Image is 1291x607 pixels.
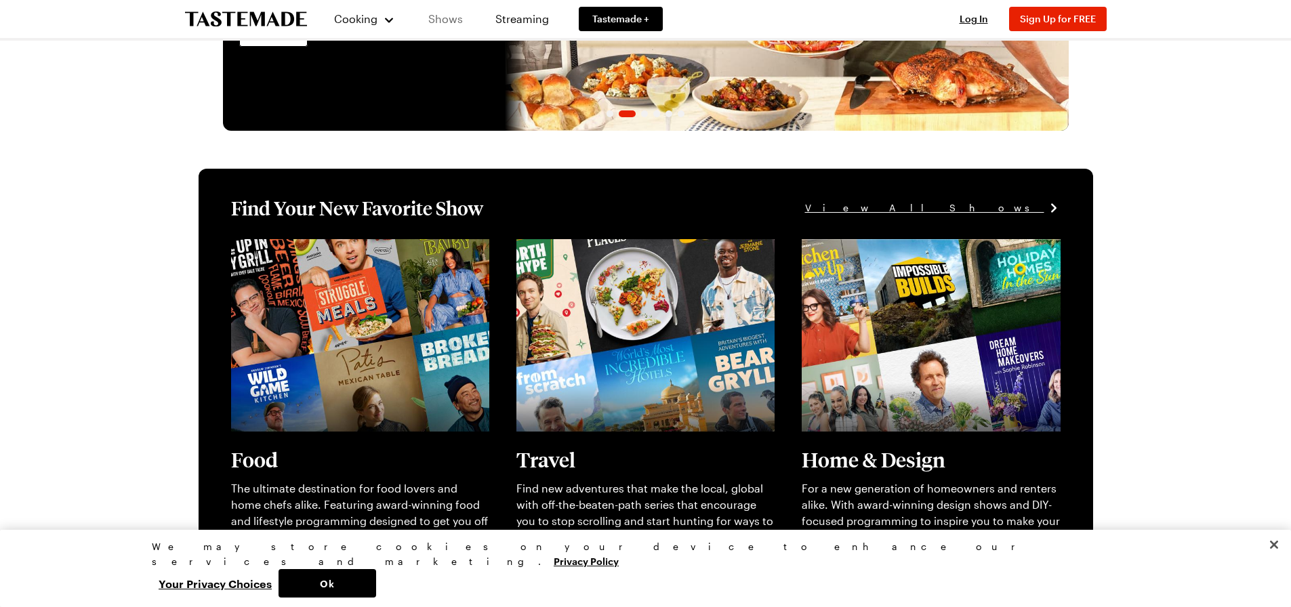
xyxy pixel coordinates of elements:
span: Cooking [334,12,377,25]
span: Go to slide 5 [665,110,672,117]
a: More information about your privacy, opens in a new tab [554,554,619,567]
span: Go to slide 6 [678,110,684,117]
button: Your Privacy Choices [152,569,279,598]
a: View full content for [object Object] [231,240,416,253]
button: Cooking [334,3,396,35]
a: View full content for [object Object] [802,240,987,253]
div: Privacy [152,539,1128,598]
span: Tastemade + [592,12,649,26]
a: Tastemade + [579,7,663,31]
a: View All Shows [805,201,1061,215]
button: Log In [947,12,1001,26]
span: Log In [960,13,988,24]
a: To Tastemade Home Page [185,12,307,27]
span: Go to slide 2 [619,110,636,117]
span: Go to slide 4 [653,110,660,117]
div: We may store cookies on your device to enhance our services and marketing. [152,539,1128,569]
span: View All Shows [805,201,1044,215]
a: View full content for [object Object] [516,240,701,253]
button: Sign Up for FREE [1009,7,1107,31]
h1: Find Your New Favorite Show [231,196,483,220]
button: Ok [279,569,376,598]
span: Go to slide 1 [607,110,613,117]
span: Go to slide 3 [641,110,648,117]
button: Close [1259,530,1289,560]
span: Sign Up for FREE [1020,13,1096,24]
